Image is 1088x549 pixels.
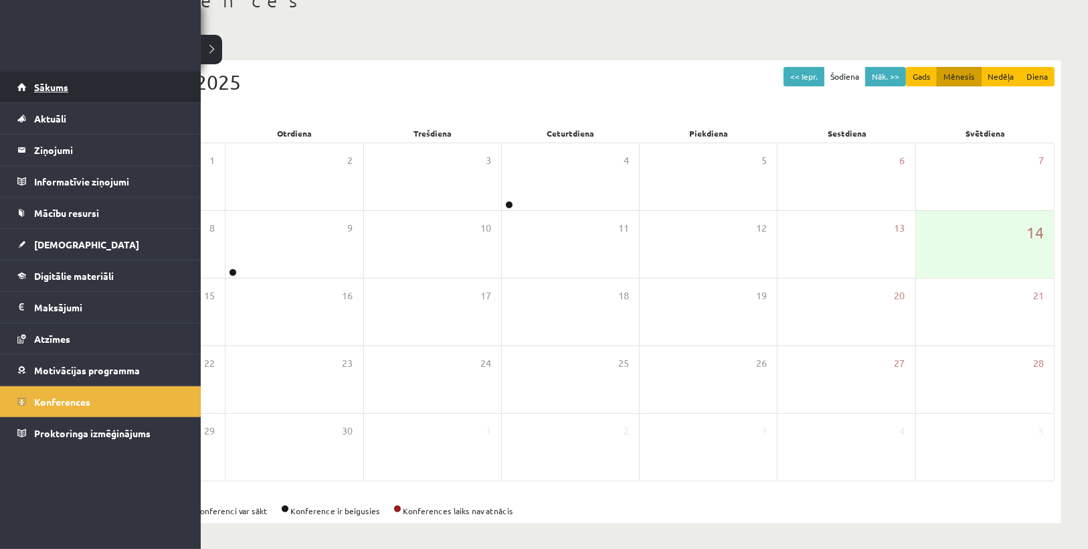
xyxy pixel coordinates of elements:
[17,166,184,197] a: Informatīvie ziņojumi
[343,289,353,303] span: 16
[34,333,70,345] span: Atzīmes
[618,221,629,236] span: 11
[618,356,629,371] span: 25
[1020,67,1055,86] button: Diena
[1026,221,1044,244] span: 14
[225,124,364,143] div: Otrdiena
[916,124,1055,143] div: Svētdiena
[17,198,184,228] a: Mācību resursi
[756,221,767,236] span: 12
[486,424,491,439] span: 1
[17,72,184,102] a: Sākums
[17,418,184,449] a: Proktoringa izmēģinājums
[756,356,767,371] span: 26
[865,67,906,86] button: Nāk. >>
[34,396,90,408] span: Konferences
[209,153,215,168] span: 1
[34,112,66,125] span: Aktuāli
[209,221,215,236] span: 8
[937,67,982,86] button: Mēnesis
[480,221,491,236] span: 10
[900,153,905,168] span: 6
[906,67,937,86] button: Gads
[778,124,917,143] div: Sestdiena
[17,323,184,354] a: Atzīmes
[761,153,767,168] span: 5
[1033,289,1044,303] span: 21
[15,23,122,57] a: Rīgas 1. Tālmācības vidusskola
[624,424,629,439] span: 2
[204,424,215,439] span: 29
[34,292,184,323] legend: Maksājumi
[17,103,184,134] a: Aktuāli
[17,229,184,260] a: [DEMOGRAPHIC_DATA]
[17,386,184,417] a: Konferences
[34,364,140,376] span: Motivācijas programma
[343,356,353,371] span: 23
[348,153,353,168] span: 2
[981,67,1020,86] button: Nedēļa
[363,124,502,143] div: Trešdiena
[1038,153,1044,168] span: 7
[640,124,778,143] div: Piekdiena
[87,505,1055,517] div: Konference ir aktīva Konferenci var sākt Konference ir beigusies Konferences laiks nav atnācis
[204,356,215,371] span: 22
[502,124,640,143] div: Ceturtdiena
[34,427,151,439] span: Proktoringa izmēģinājums
[17,260,184,291] a: Digitālie materiāli
[34,238,139,250] span: [DEMOGRAPHIC_DATA]
[1033,356,1044,371] span: 28
[480,289,491,303] span: 17
[34,81,68,93] span: Sākums
[34,207,99,219] span: Mācību resursi
[34,270,114,282] span: Digitālie materiāli
[348,221,353,236] span: 9
[17,292,184,323] a: Maksājumi
[895,356,905,371] span: 27
[17,355,184,386] a: Motivācijas programma
[34,135,184,165] legend: Ziņojumi
[87,67,1055,97] div: Septembris 2025
[34,166,184,197] legend: Informatīvie ziņojumi
[895,289,905,303] span: 20
[784,67,824,86] button: << Iepr.
[761,424,767,439] span: 3
[824,67,866,86] button: Šodiena
[17,135,184,165] a: Ziņojumi
[900,424,905,439] span: 4
[1038,424,1044,439] span: 5
[204,289,215,303] span: 15
[343,424,353,439] span: 30
[756,289,767,303] span: 19
[480,356,491,371] span: 24
[624,153,629,168] span: 4
[486,153,491,168] span: 3
[618,289,629,303] span: 18
[895,221,905,236] span: 13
